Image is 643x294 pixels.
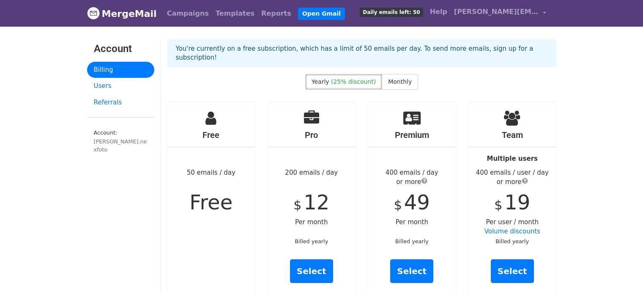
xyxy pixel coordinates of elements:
[468,130,556,140] h4: Team
[176,44,548,62] p: You're currently on a free subscription, which has a limit of 50 emails per day. To send more ema...
[494,198,502,212] span: $
[312,78,329,85] span: Yearly
[94,43,148,55] h3: Account
[94,137,148,154] div: [PERSON_NAME].nexfoto
[212,5,258,22] a: Templates
[295,238,328,245] small: Billed yearly
[404,190,430,214] span: 49
[504,190,530,214] span: 19
[495,238,529,245] small: Billed yearly
[491,259,534,283] a: Select
[304,190,329,214] span: 12
[360,8,423,17] span: Daily emails left: 50
[356,3,426,20] a: Daily emails left: 50
[487,155,538,162] strong: Multiple users
[451,3,550,23] a: [PERSON_NAME][EMAIL_ADDRESS][DOMAIN_NAME]
[298,8,345,20] a: Open Gmail
[164,5,212,22] a: Campaigns
[454,7,539,17] span: [PERSON_NAME][EMAIL_ADDRESS][DOMAIN_NAME]
[368,130,456,140] h4: Premium
[258,5,295,22] a: Reports
[394,198,402,212] span: $
[484,228,540,235] a: Volume discounts
[94,129,148,154] small: Account:
[290,259,333,283] a: Select
[87,5,157,22] a: MergeMail
[331,78,376,85] span: (25% discount)
[395,238,429,245] small: Billed yearly
[293,198,301,212] span: $
[167,130,255,140] h4: Free
[368,168,456,187] div: 400 emails / day or more
[268,130,356,140] h4: Pro
[87,7,100,19] img: MergeMail logo
[87,94,154,111] a: Referrals
[390,259,433,283] a: Select
[388,78,412,85] span: Monthly
[189,190,233,214] span: Free
[468,168,556,187] div: 400 emails / user / day or more
[87,78,154,94] a: Users
[87,62,154,78] a: Billing
[427,3,451,20] a: Help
